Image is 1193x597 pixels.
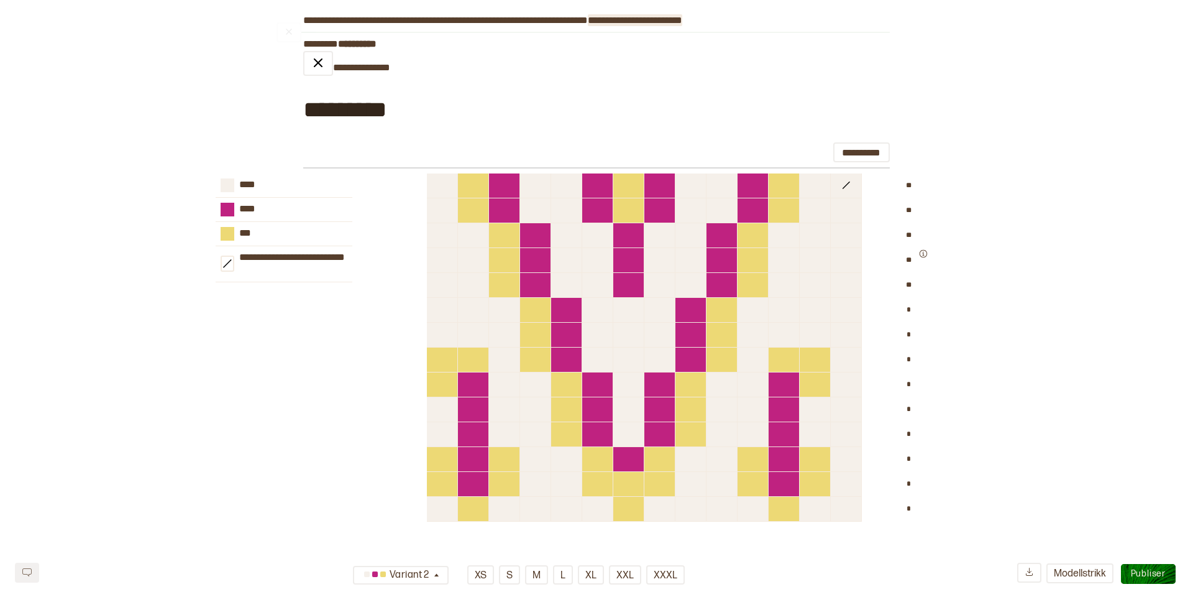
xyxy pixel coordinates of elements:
[360,565,432,586] div: Variant 2
[553,565,573,585] button: L
[353,566,449,585] button: Variant 2
[525,565,548,585] button: M
[499,565,520,585] button: S
[578,565,604,585] button: XL
[646,565,685,585] button: XXXL
[1046,563,1113,583] button: Modellstrikk
[1121,564,1176,584] button: Publiser
[609,565,641,585] button: XXL
[1131,568,1166,579] span: Publiser
[467,565,494,585] button: XS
